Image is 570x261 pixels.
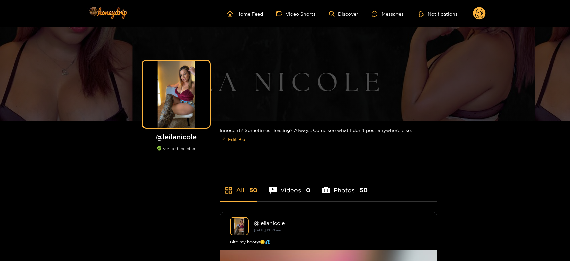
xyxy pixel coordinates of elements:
[228,136,245,143] span: Edit Bio
[417,10,460,17] button: Notifications
[254,220,427,226] div: @ leilanicole
[322,171,368,201] li: Photos
[227,11,236,17] span: home
[220,121,437,150] div: Innocent? Sometimes. Teasing? Always. Come see what I don’t post anywhere else.
[220,134,246,145] button: editEdit Bio
[139,133,213,141] h1: @ leilanicole
[329,11,358,17] a: Discover
[360,186,368,194] span: 50
[221,137,225,142] span: edit
[254,228,281,232] small: [DATE] 10:30 am
[139,146,213,158] div: verified member
[220,171,257,201] li: All
[276,11,286,17] span: video-camera
[276,11,316,17] a: Video Shorts
[230,239,427,245] div: Bite my booty!😏💦
[269,171,310,201] li: Videos
[249,186,257,194] span: 50
[372,10,404,18] div: Messages
[306,186,310,194] span: 0
[227,11,263,17] a: Home Feed
[230,217,249,235] img: leilanicole
[225,186,233,194] span: appstore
